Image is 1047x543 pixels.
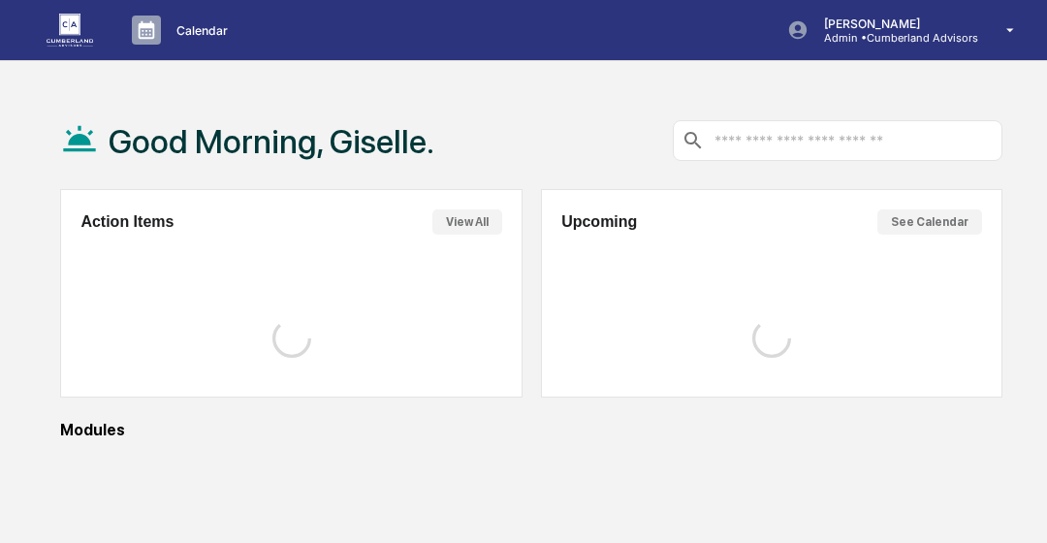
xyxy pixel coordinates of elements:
[161,23,238,38] p: Calendar
[109,122,434,161] h1: Good Morning, Giselle.
[60,421,1002,439] div: Modules
[877,209,982,235] button: See Calendar
[80,213,174,231] h2: Action Items
[809,16,978,31] p: [PERSON_NAME]
[47,14,93,46] img: logo
[809,31,978,45] p: Admin • Cumberland Advisors
[432,209,502,235] button: View All
[561,213,637,231] h2: Upcoming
